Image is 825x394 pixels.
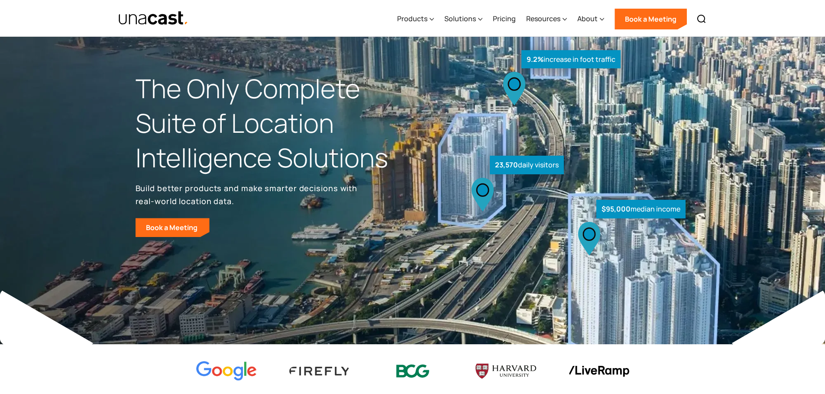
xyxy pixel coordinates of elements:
a: Book a Meeting [615,9,687,29]
strong: 23,570 [495,160,518,170]
div: increase in foot traffic [521,50,621,69]
a: Pricing [493,1,516,37]
div: About [577,13,598,24]
img: Unacast text logo [118,11,189,26]
div: Products [397,13,427,24]
strong: 9.2% [527,54,544,64]
div: Solutions [444,1,482,37]
div: Resources [526,13,560,24]
p: Build better products and make smarter decisions with real-world location data. [136,182,361,208]
div: median income [596,200,686,218]
div: daily visitors [490,156,564,174]
a: Book a Meeting [136,218,210,237]
strong: $95,000 [602,204,631,214]
div: Resources [526,1,567,37]
img: Google logo Color [196,361,257,381]
img: Search icon [696,14,707,24]
a: home [118,11,189,26]
img: Firefly Advertising logo [289,367,350,375]
img: Harvard U logo [476,361,536,381]
div: Solutions [444,13,476,24]
img: BCG logo [382,359,443,384]
div: Products [397,1,434,37]
div: About [577,1,604,37]
h1: The Only Complete Suite of Location Intelligence Solutions [136,71,413,175]
img: liveramp logo [569,366,629,377]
